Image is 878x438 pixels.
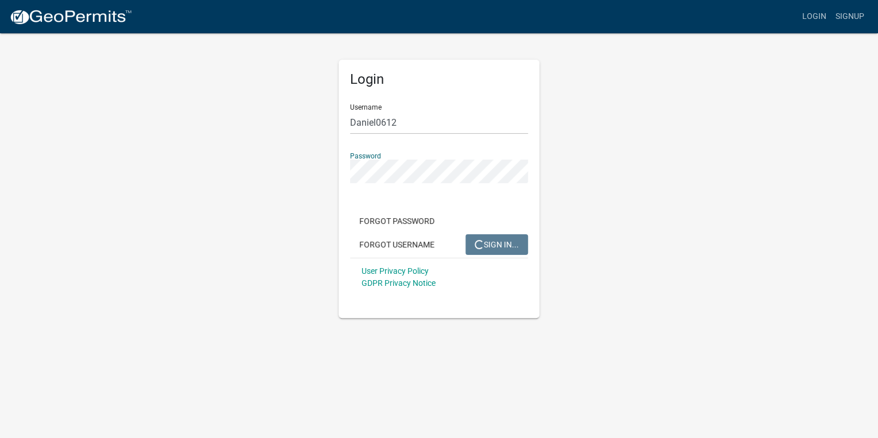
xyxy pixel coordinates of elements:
button: SIGN IN... [465,234,528,255]
a: Signup [831,6,869,28]
span: SIGN IN... [475,239,519,249]
a: User Privacy Policy [362,266,429,276]
button: Forgot Username [350,234,444,255]
a: GDPR Privacy Notice [362,278,436,288]
h5: Login [350,71,528,88]
button: Forgot Password [350,211,444,231]
a: Login [798,6,831,28]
